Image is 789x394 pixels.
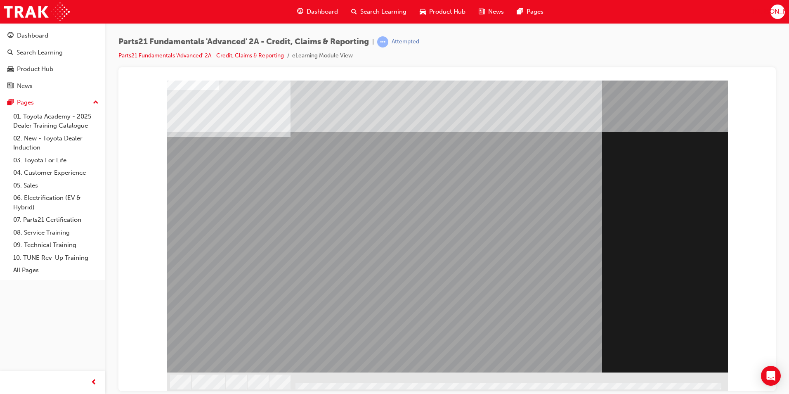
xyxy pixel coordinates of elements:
span: pages-icon [517,7,523,17]
div: Open Intercom Messenger [761,366,781,386]
span: car-icon [420,7,426,17]
a: 02. New - Toyota Dealer Induction [10,132,102,154]
button: DashboardSearch LearningProduct HubNews [3,26,102,95]
a: All Pages [10,264,102,277]
span: up-icon [93,97,99,108]
a: Dashboard [3,28,102,43]
span: search-icon [351,7,357,17]
div: Product Hub [17,64,53,74]
a: 05. Sales [10,179,102,192]
a: 09. Technical Training [10,239,102,252]
a: Search Learning [3,45,102,60]
a: News [3,78,102,94]
a: Product Hub [3,62,102,77]
button: [PERSON_NAME] [770,5,785,19]
button: Pages [3,95,102,110]
span: Parts21 Fundamentals 'Advanced' 2A - Credit, Claims & Reporting [118,37,369,47]
a: 01. Toyota Academy - 2025 Dealer Training Catalogue [10,110,102,132]
span: guage-icon [297,7,303,17]
a: 06. Electrification (EV & Hybrid) [10,192,102,214]
a: pages-iconPages [510,3,550,20]
a: search-iconSearch Learning [345,3,413,20]
div: Pages [17,98,34,107]
span: search-icon [7,49,13,57]
div: News [17,81,33,91]
span: News [488,7,504,17]
a: car-iconProduct Hub [413,3,472,20]
a: 04. Customer Experience [10,166,102,179]
div: Search Learning [17,48,63,57]
span: prev-icon [91,377,97,388]
img: Trak [4,2,70,21]
span: learningRecordVerb_ATTEMPT-icon [377,36,388,47]
span: Search Learning [360,7,406,17]
span: Dashboard [307,7,338,17]
span: news-icon [479,7,485,17]
a: 08. Service Training [10,226,102,239]
a: 10. TUNE Rev-Up Training [10,252,102,264]
a: guage-iconDashboard [291,3,345,20]
span: Product Hub [429,7,465,17]
div: Attempted [392,38,419,46]
span: Pages [527,7,543,17]
a: 03. Toyota For Life [10,154,102,167]
a: news-iconNews [472,3,510,20]
span: | [372,37,374,47]
span: pages-icon [7,99,14,107]
span: car-icon [7,66,14,73]
div: Dashboard [17,31,48,40]
a: Parts21 Fundamentals 'Advanced' 2A - Credit, Claims & Reporting [118,52,284,59]
span: news-icon [7,83,14,90]
a: 07. Parts21 Certification [10,214,102,226]
li: eLearning Module View [292,51,353,61]
span: guage-icon [7,32,14,40]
